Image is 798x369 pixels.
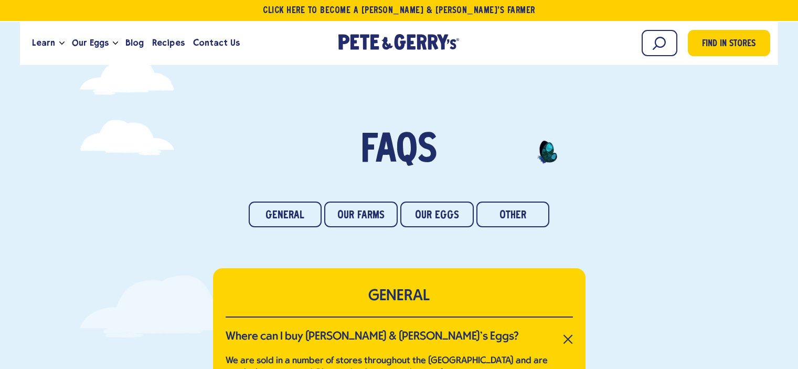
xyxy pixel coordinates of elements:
[72,36,109,49] span: Our Eggs
[152,36,184,49] span: Recipes
[121,29,148,57] a: Blog
[642,30,677,56] input: Search
[226,330,519,344] h3: Where can I buy [PERSON_NAME] & [PERSON_NAME]’s Eggs?
[400,202,474,227] a: Our Eggs
[68,29,113,57] a: Our Eggs
[193,36,240,49] span: Contact Us
[476,202,550,227] a: Other
[113,41,118,45] button: Open the dropdown menu for Our Eggs
[125,36,144,49] span: Blog
[688,30,770,56] a: Find in Stores
[249,202,322,227] a: General
[226,287,573,306] h2: GENERAL
[32,36,55,49] span: Learn
[28,29,59,57] a: Learn
[324,202,398,227] a: Our Farms
[59,41,65,45] button: Open the dropdown menu for Learn
[702,37,756,51] span: Find in Stores
[148,29,188,57] a: Recipes
[360,132,437,171] span: FAQs
[189,29,244,57] a: Contact Us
